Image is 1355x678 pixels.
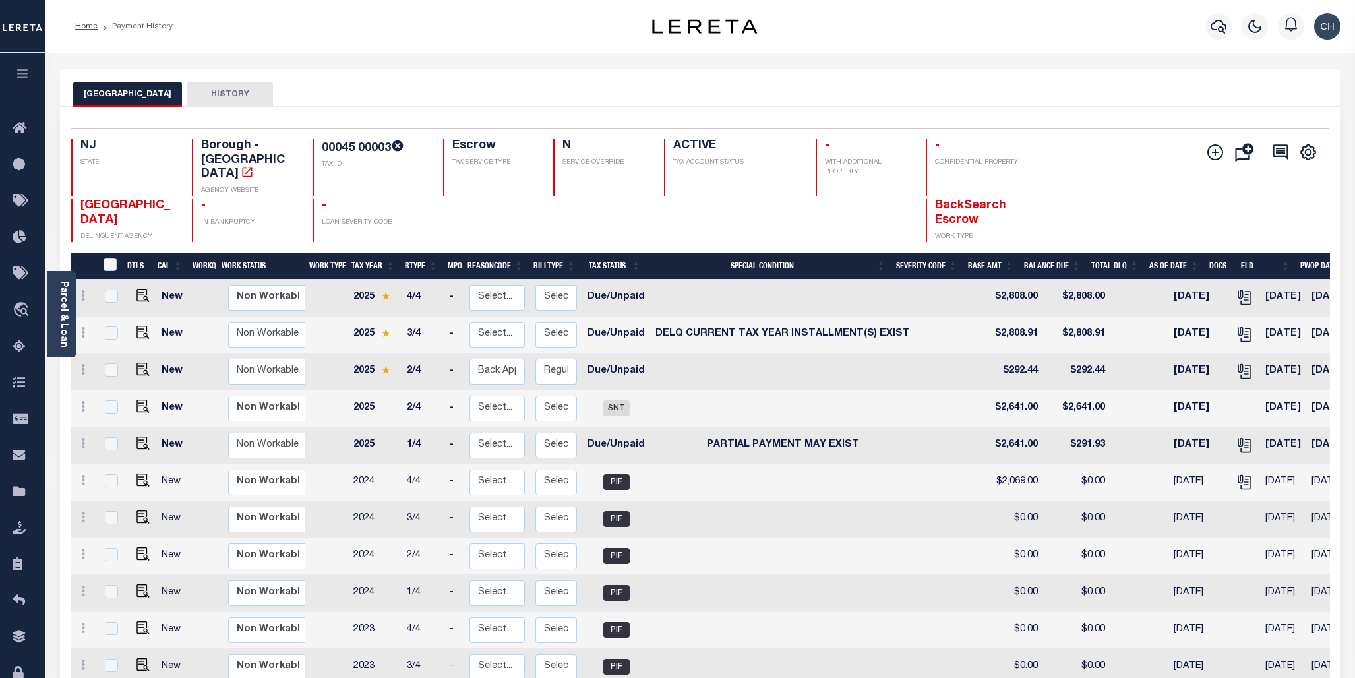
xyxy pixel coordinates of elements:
[1043,538,1110,575] td: $0.00
[987,464,1043,501] td: $2,069.00
[1043,317,1110,354] td: $2,808.91
[444,501,464,538] td: -
[935,200,1006,226] span: BackSearch Escrow
[444,354,464,390] td: -
[462,253,528,280] th: ReasonCode: activate to sort column ascending
[216,253,305,280] th: Work Status
[442,253,462,280] th: MPO
[652,19,758,34] img: logo-dark.svg
[562,139,647,154] h4: N
[156,501,193,538] td: New
[322,160,428,169] p: TAX ID
[201,200,206,212] span: -
[80,232,176,242] p: DELINQUENT AGENCY
[156,427,193,464] td: New
[80,158,176,168] p: STATE
[1168,280,1228,317] td: [DATE]
[156,612,193,649] td: New
[1043,575,1110,612] td: $0.00
[402,575,444,612] td: 1/4
[1260,538,1306,575] td: [DATE]
[156,538,193,575] td: New
[402,280,444,317] td: 4/4
[825,140,829,152] span: -
[1144,253,1205,280] th: As of Date: activate to sort column ascending
[603,474,630,490] span: PIF
[603,622,630,638] span: PIF
[381,292,390,300] img: Star.svg
[987,612,1043,649] td: $0.00
[444,538,464,575] td: -
[322,139,428,156] h4: 00045 00003
[201,218,297,228] p: IN BANKRUPTCY
[562,158,647,168] p: SERVICE OVERRIDE
[1168,612,1228,649] td: [DATE]
[987,501,1043,538] td: $0.00
[348,280,402,317] td: 2025
[603,511,630,527] span: PIF
[1086,253,1144,280] th: Total DLQ: activate to sort column ascending
[1204,253,1235,280] th: Docs
[402,501,444,538] td: 3/4
[444,390,464,427] td: -
[444,575,464,612] td: -
[156,354,193,390] td: New
[582,354,650,390] td: Due/Unpaid
[673,139,800,154] h4: ACTIVE
[582,427,650,464] td: Due/Unpaid
[603,548,630,564] span: PIF
[1260,280,1306,317] td: [DATE]
[348,501,402,538] td: 2024
[1260,317,1306,354] td: [DATE]
[1043,427,1110,464] td: $291.93
[1043,612,1110,649] td: $0.00
[1019,253,1086,280] th: Balance Due: activate to sort column ascending
[156,390,193,427] td: New
[75,22,98,30] a: Home
[1043,354,1110,390] td: $292.44
[444,427,464,464] td: -
[646,253,891,280] th: Special Condition: activate to sort column ascending
[1260,575,1306,612] td: [DATE]
[1043,280,1110,317] td: $2,808.00
[1260,612,1306,649] td: [DATE]
[603,400,630,416] span: SNT
[987,390,1043,427] td: $2,641.00
[935,158,1031,168] p: CONFIDENTIAL PROPERTY
[935,140,940,152] span: -
[402,354,444,390] td: 2/4
[187,82,273,107] button: HISTORY
[201,139,297,182] h4: Borough - [GEOGRAPHIC_DATA]
[825,158,910,177] p: WITH ADDITIONAL PROPERTY
[987,538,1043,575] td: $0.00
[673,158,800,168] p: TAX ACCOUNT STATUS
[1168,317,1228,354] td: [DATE]
[152,253,187,280] th: CAL: activate to sort column ascending
[156,280,193,317] td: New
[348,427,402,464] td: 2025
[122,253,152,280] th: DTLS
[348,464,402,501] td: 2024
[452,139,537,154] h4: Escrow
[580,253,645,280] th: Tax Status: activate to sort column ascending
[582,317,650,354] td: Due/Unpaid
[348,390,402,427] td: 2025
[452,158,537,168] p: TAX SERVICE TYPE
[655,329,910,338] span: DELQ CURRENT TAX YEAR INSTALLMENT(S) EXIST
[444,280,464,317] td: -
[528,253,580,280] th: BillType: activate to sort column ascending
[348,538,402,575] td: 2024
[1168,575,1228,612] td: [DATE]
[402,390,444,427] td: 2/4
[402,427,444,464] td: 1/4
[381,365,390,374] img: Star.svg
[96,253,123,280] th: &nbsp;
[402,538,444,575] td: 2/4
[1260,501,1306,538] td: [DATE]
[322,200,326,212] span: -
[1236,253,1295,280] th: ELD: activate to sort column ascending
[381,328,390,337] img: Star.svg
[1043,464,1110,501] td: $0.00
[603,585,630,601] span: PIF
[987,280,1043,317] td: $2,808.00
